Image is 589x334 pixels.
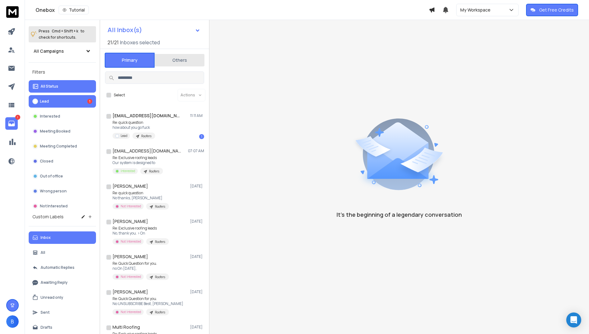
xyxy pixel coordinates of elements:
[113,226,169,231] p: Re: Exclusive roofing leads
[15,115,20,120] p: 1
[460,7,493,13] p: My Workspace
[29,306,96,319] button: Sent
[108,39,119,46] span: 21 / 21
[105,53,155,68] button: Primary
[40,99,49,104] p: Lead
[155,310,165,315] p: Roofers
[199,134,204,139] div: 1
[526,4,578,16] button: Get Free Credits
[41,235,51,240] p: Inbox
[120,39,160,46] h3: Inboxes selected
[155,240,165,244] p: Roofers
[190,219,204,224] p: [DATE]
[190,254,204,259] p: [DATE]
[6,315,19,328] button: B
[539,7,574,13] p: Get Free Credits
[114,93,125,98] label: Select
[39,28,84,41] p: Press to check for shortcuts.
[113,196,169,201] p: No thanks, [PERSON_NAME]
[5,117,18,130] a: 1
[41,84,58,89] p: All Status
[121,133,127,138] p: Lead
[34,48,64,54] h1: All Campaigns
[29,45,96,57] button: All Campaigns
[113,148,181,154] h1: [EMAIL_ADDRESS][DOMAIN_NAME]
[190,184,204,189] p: [DATE]
[113,301,183,306] p: No UNSUBSCRIBE Best, [PERSON_NAME]
[29,185,96,197] button: Wrong person
[40,129,70,134] p: Meeting Booked
[155,53,204,67] button: Others
[113,155,163,160] p: Re: Exclusive roofing leads
[59,6,89,14] button: Tutorial
[41,310,50,315] p: Sent
[29,80,96,93] button: All Status
[113,113,181,119] h1: [EMAIL_ADDRESS][DOMAIN_NAME]
[29,68,96,76] h3: Filters
[29,140,96,152] button: Meeting Completed
[113,218,148,225] h1: [PERSON_NAME]
[155,275,165,279] p: Roofers
[40,159,53,164] p: Closed
[141,134,151,138] p: Roofers
[29,170,96,182] button: Out of office
[40,144,77,149] p: Meeting Completed
[103,24,205,36] button: All Inbox(s)
[121,239,141,244] p: Not Interested
[29,231,96,244] button: Inbox
[113,324,140,330] h1: Multi Roofing
[113,231,169,236] p: No, thank you. > On
[190,289,204,294] p: [DATE]
[32,214,64,220] h3: Custom Labels
[40,189,67,194] p: Wrong person
[41,295,63,300] p: Unread only
[113,183,148,189] h1: [PERSON_NAME]
[113,261,169,266] p: Re: Quick Question for you.
[108,27,142,33] h1: All Inbox(s)
[121,204,141,209] p: Not Interested
[337,210,462,219] p: It’s the beginning of a legendary conversation
[190,113,204,118] p: 11:11 AM
[190,325,204,330] p: [DATE]
[41,280,68,285] p: Awaiting Reply
[121,169,135,173] p: Interested
[41,250,45,255] p: All
[121,310,141,314] p: Not Interested
[87,99,92,104] div: 1
[29,246,96,259] button: All
[149,169,159,174] p: Roofers
[29,291,96,304] button: Unread only
[113,125,155,130] p: how about you go fuck
[51,27,79,35] span: Cmd + Shift + k
[113,266,169,271] p: no On [DATE],
[29,125,96,138] button: Meeting Booked
[29,261,96,274] button: Automatic Replies
[40,204,68,209] p: Not Interested
[29,276,96,289] button: Awaiting Reply
[29,155,96,167] button: Closed
[113,289,148,295] h1: [PERSON_NAME]
[113,160,163,165] p: Our system is designed to
[113,120,155,125] p: Re: quick question
[113,296,183,301] p: Re: Quick Question for you.
[121,274,141,279] p: Not Interested
[155,204,165,209] p: Roofers
[113,191,169,196] p: Re: quick question
[113,254,148,260] h1: [PERSON_NAME]
[29,110,96,123] button: Interested
[29,200,96,212] button: Not Interested
[188,148,204,153] p: 07:07 AM
[40,114,60,119] p: Interested
[41,265,74,270] p: Automatic Replies
[41,325,52,330] p: Drafts
[40,174,63,179] p: Out of office
[29,95,96,108] button: Lead1
[566,312,581,327] div: Open Intercom Messenger
[29,321,96,334] button: Drafts
[36,6,429,14] div: Onebox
